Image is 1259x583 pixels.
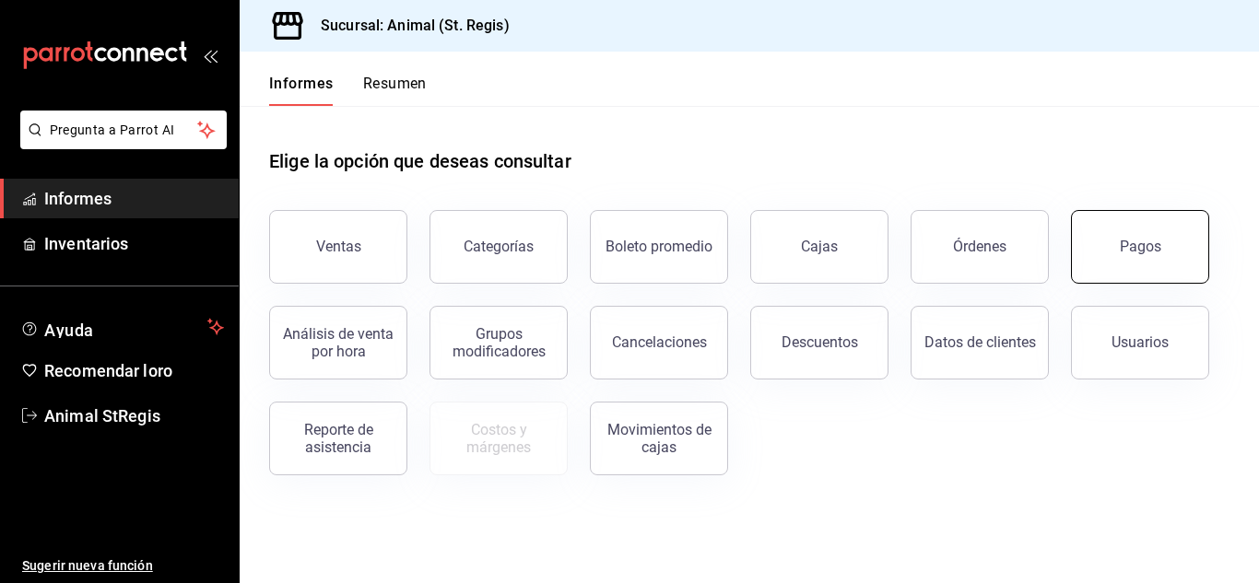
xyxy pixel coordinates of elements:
font: Boleto promedio [606,238,712,255]
button: Datos de clientes [911,306,1049,379]
font: Descuentos [782,333,858,351]
font: Sucursal: Animal (St. Regis) [321,17,510,34]
a: Cajas [750,210,888,284]
font: Elige la opción que deseas consultar [269,150,571,172]
button: Usuarios [1071,306,1209,379]
font: Resumen [363,75,427,92]
button: Cancelaciones [590,306,728,379]
button: abrir_cajón_menú [203,48,218,63]
button: Análisis de venta por hora [269,306,407,379]
button: Grupos modificadores [429,306,568,379]
font: Movimientos de cajas [607,421,712,456]
font: Pregunta a Parrot AI [50,122,175,137]
font: Pagos [1120,238,1161,255]
button: Reporte de asistencia [269,402,407,475]
font: Órdenes [953,238,1006,255]
a: Pregunta a Parrot AI [13,134,227,153]
font: Grupos modificadores [453,325,546,360]
font: Reporte de asistencia [304,421,373,456]
font: Informes [269,75,334,92]
font: Recomendar loro [44,361,172,380]
font: Sugerir nueva función [22,558,153,573]
font: Costos y márgenes [466,421,531,456]
button: Órdenes [911,210,1049,284]
font: Categorías [464,238,534,255]
font: Inventarios [44,234,128,253]
font: Informes [44,189,112,208]
button: Boleto promedio [590,210,728,284]
font: Ayuda [44,321,94,340]
font: Animal StRegis [44,406,160,426]
button: Pagos [1071,210,1209,284]
button: Categorías [429,210,568,284]
font: Ventas [316,238,361,255]
font: Usuarios [1112,333,1169,351]
font: Datos de clientes [924,333,1036,351]
button: Pregunta a Parrot AI [20,111,227,149]
font: Cancelaciones [612,333,707,351]
button: Ventas [269,210,407,284]
button: Contrata inventarios para ver este informe [429,402,568,475]
button: Movimientos de cajas [590,402,728,475]
font: Análisis de venta por hora [283,325,394,360]
font: Cajas [801,238,839,255]
div: pestañas de navegación [269,74,427,106]
button: Descuentos [750,306,888,379]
